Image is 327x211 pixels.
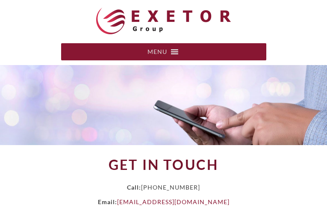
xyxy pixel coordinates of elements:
[147,48,167,55] span: MENU
[127,184,141,191] strong: Call:
[117,198,230,205] a: [EMAIL_ADDRESS][DOMAIN_NAME]
[141,184,200,191] span: [PHONE_NUMBER]
[96,8,231,34] img: The Exetor Group
[98,198,117,205] strong: Email:
[147,43,167,60] span: MENU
